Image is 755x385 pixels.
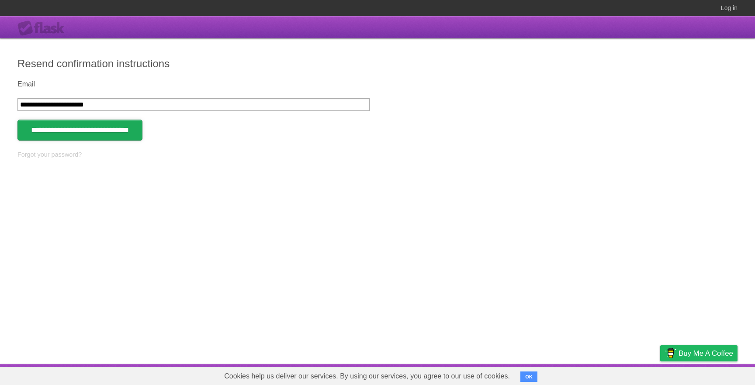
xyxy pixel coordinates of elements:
[665,346,676,361] img: Buy me a coffee
[679,346,733,361] span: Buy me a coffee
[573,366,608,383] a: Developers
[17,151,82,158] a: Forgot your password?
[660,345,738,361] a: Buy me a coffee
[649,366,672,383] a: Privacy
[17,80,370,88] label: Email
[17,21,70,36] div: Flask
[682,366,738,383] a: Suggest a feature
[619,366,638,383] a: Terms
[215,368,519,385] span: Cookies help us deliver our services. By using our services, you agree to our use of cookies.
[17,56,738,72] h2: Resend confirmation instructions
[520,371,537,382] button: OK
[544,366,562,383] a: About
